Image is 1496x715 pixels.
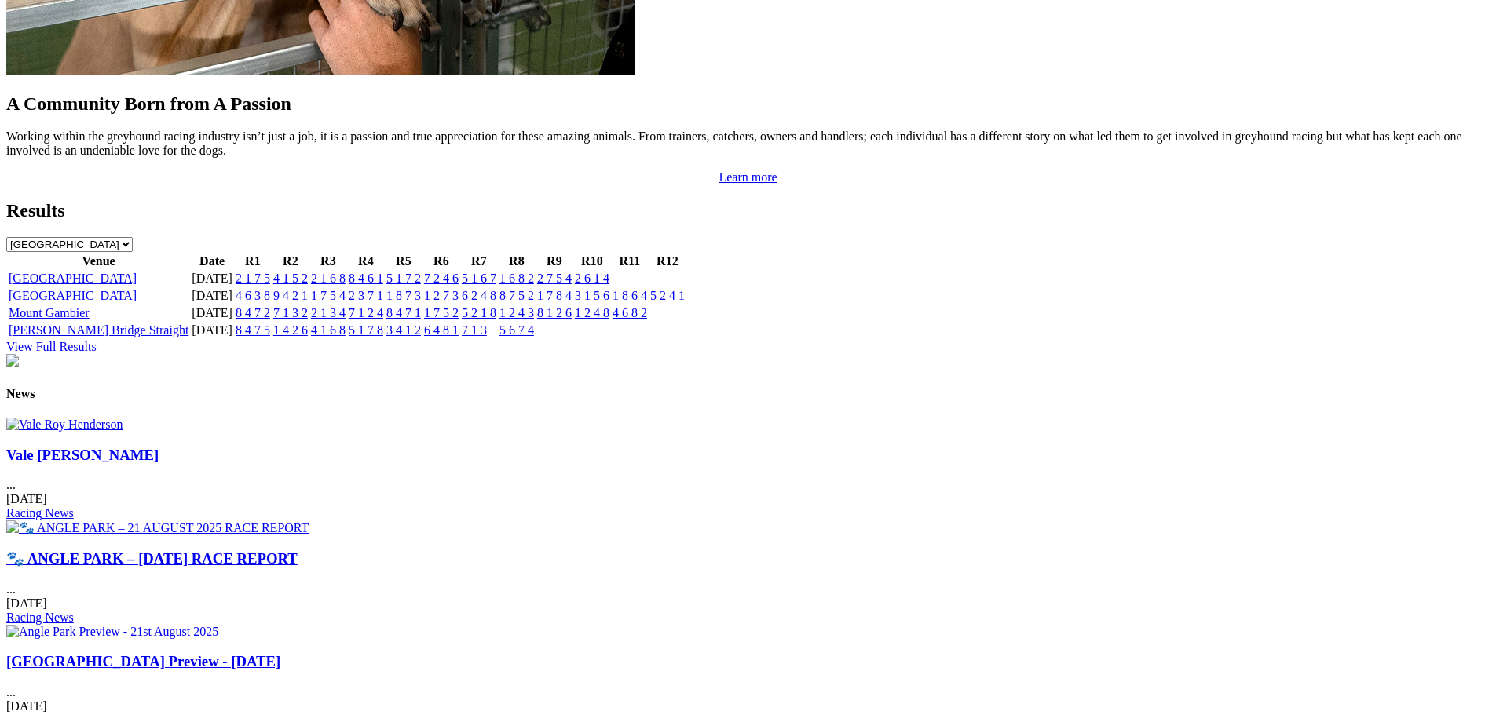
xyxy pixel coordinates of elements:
a: 8 4 7 2 [236,306,270,319]
a: 1 8 6 4 [613,289,647,302]
h4: News [6,387,1490,401]
a: 2 7 5 4 [537,272,572,285]
a: 5 1 7 2 [386,272,421,285]
a: Racing News [6,506,74,520]
th: R3 [310,254,346,269]
a: 1 2 4 8 [575,306,609,319]
a: 6 2 4 8 [462,289,496,302]
a: Vale [PERSON_NAME] [6,447,159,463]
td: [DATE] [191,305,233,321]
th: Venue [8,254,189,269]
a: Mount Gambier [9,306,90,319]
div: ... [6,550,1490,625]
span: [DATE] [6,699,47,713]
a: 7 1 2 4 [349,306,383,319]
a: 8 1 2 6 [537,306,572,319]
th: R9 [536,254,572,269]
a: 9 4 2 1 [273,289,308,302]
th: R8 [499,254,535,269]
a: 1 6 8 2 [499,272,534,285]
a: [GEOGRAPHIC_DATA] Preview - [DATE] [6,653,280,669]
a: 7 2 4 6 [424,272,459,285]
a: 2 3 7 1 [349,289,383,302]
a: 8 7 5 2 [499,289,534,302]
a: 5 2 4 1 [650,289,685,302]
a: 8 4 7 1 [386,306,421,319]
a: Learn more [719,170,777,184]
th: R2 [272,254,309,269]
a: 8 4 6 1 [349,272,383,285]
td: [DATE] [191,288,233,304]
img: chasers_homepage.jpg [6,354,19,367]
a: 8 4 7 5 [236,323,270,337]
a: 1 8 7 3 [386,289,421,302]
h2: Results [6,200,1490,221]
a: View Full Results [6,340,97,353]
a: 5 1 6 7 [462,272,496,285]
th: R4 [348,254,384,269]
th: R6 [423,254,459,269]
a: 7 1 3 2 [273,306,308,319]
a: 1 2 4 3 [499,306,534,319]
a: 5 2 1 8 [462,306,496,319]
a: 4 1 5 2 [273,272,308,285]
a: 4 6 8 2 [613,306,647,319]
a: [PERSON_NAME] Bridge Straight [9,323,188,337]
span: [DATE] [6,596,47,610]
a: 1 7 5 2 [424,306,459,319]
img: 🐾 ANGLE PARK – 21 AUGUST 2025 RACE REPORT [6,520,309,535]
a: 4 6 3 8 [236,289,270,302]
a: 2 1 3 4 [311,306,346,319]
a: [GEOGRAPHIC_DATA] [9,272,137,285]
a: [GEOGRAPHIC_DATA] [9,289,137,302]
th: R12 [649,254,686,269]
a: 1 7 5 4 [311,289,346,302]
img: Vale Roy Henderson [6,418,123,432]
a: 2 6 1 4 [575,272,609,285]
a: 1 4 2 6 [273,323,308,337]
a: 5 1 7 8 [349,323,383,337]
a: 1 7 8 4 [537,289,572,302]
a: 7 1 3 [462,323,487,337]
a: 6 4 8 1 [424,323,459,337]
div: ... [6,447,1490,521]
td: [DATE] [191,271,233,286]
a: 1 2 7 3 [424,289,459,302]
th: R11 [612,254,648,269]
a: 5 6 7 4 [499,323,534,337]
a: 2 1 6 8 [311,272,346,285]
a: 3 4 1 2 [386,323,421,337]
th: Date [191,254,233,269]
a: 2 1 7 5 [236,272,270,285]
span: [DATE] [6,492,47,505]
th: R10 [574,254,610,269]
img: Angle Park Preview - 21st August 2025 [6,625,218,639]
h2: A Community Born from A Passion [6,93,1490,115]
th: R1 [235,254,271,269]
th: R7 [461,254,497,269]
a: 🐾 ANGLE PARK – [DATE] RACE REPORT [6,550,298,567]
th: R5 [386,254,422,269]
a: Racing News [6,611,74,624]
td: [DATE] [191,323,233,338]
a: 3 1 5 6 [575,289,609,302]
p: Working within the greyhound racing industry isn’t just a job, it is a passion and true appreciat... [6,130,1490,158]
a: 4 1 6 8 [311,323,346,337]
